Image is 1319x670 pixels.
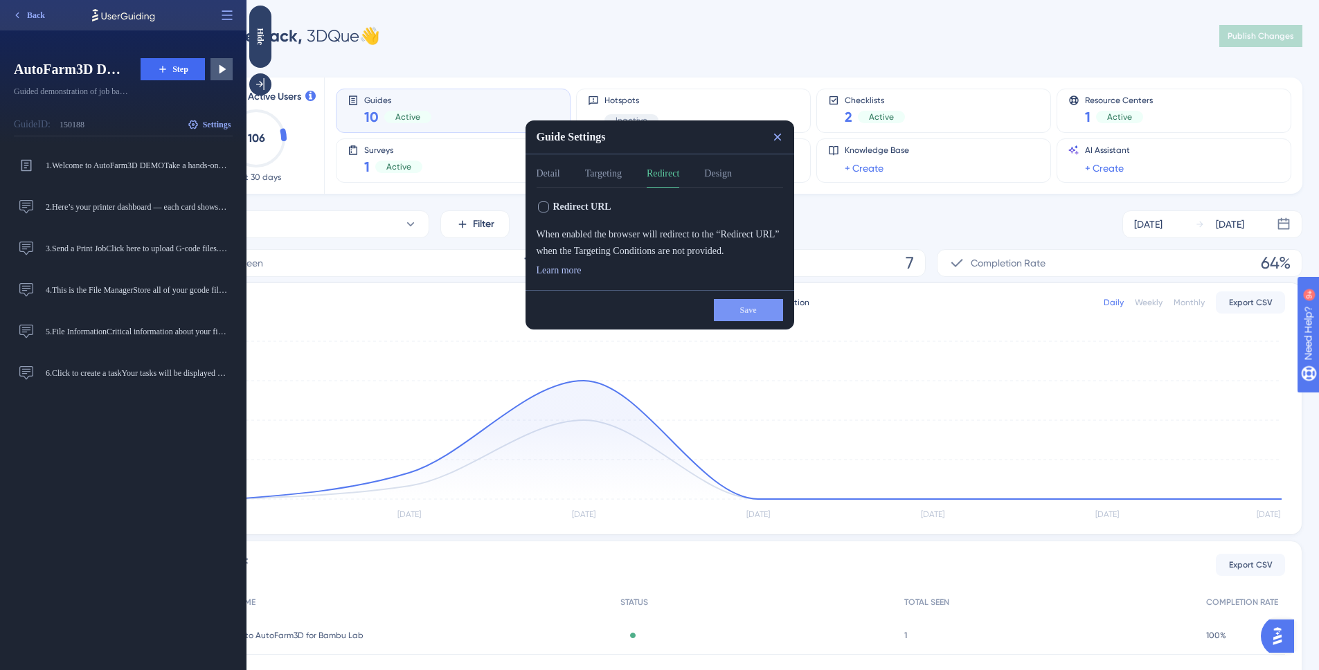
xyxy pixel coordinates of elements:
a: Learn more [290,262,335,279]
span: 3. Send a Print JobClick here to upload G-code files. In this demo, jobs run in fast-forward (6s ... [46,243,227,254]
iframe: UserGuiding AI Assistant Launcher [1261,615,1302,657]
span: When enabled the browser will redirect to the “Redirect URL” when the Targeting Conditions are no... [290,226,537,260]
button: Settings [186,114,233,136]
span: 2. Here’s your printer dashboard — each card shows printer status, progress, and filament. [46,201,227,212]
span: Settings [203,119,231,130]
span: Redirect URL [307,199,365,215]
span: Guided demonstration of job basics in AutoFarm3D [14,86,129,97]
span: 6. Click to create a taskYour tasks will be displayed in this section. [46,368,227,379]
span: Save [494,305,510,316]
span: 1. Welcome to AutoFarm3D DEMOTake a hands-on tour of the core automation features — job routing, ... [46,160,227,171]
span: 4. This is the File ManagerStore all of your gcode files here for easy retrieval and tracking. [46,284,227,296]
div: Guide ID: [14,116,51,133]
button: Step [141,58,205,80]
button: Targeting [339,165,375,188]
span: 5. File InformationCritical information about your files is stored here. [46,326,227,337]
span: Guide Settings [290,129,359,145]
div: 150188 [60,119,84,130]
span: Step [172,64,188,75]
button: Design [458,165,485,188]
span: Back [27,10,45,21]
button: Detail [290,165,314,188]
button: Save [467,299,537,321]
span: AutoFarm3D DEMO [14,60,129,79]
button: Back [6,4,51,26]
button: Redirect [400,165,433,188]
div: 9+ [94,7,102,18]
span: Need Help? [33,3,87,20]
